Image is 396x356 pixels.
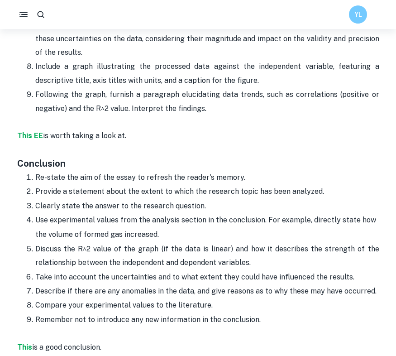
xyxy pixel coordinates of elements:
p: Re-state the aim of the essay to refresh the reader's memory. [35,171,379,184]
p: is worth taking a look at. [17,115,379,143]
strong: Conclusion [17,158,66,169]
p: Discuss the R^2 value of the graph (if the data is linear) and how it describes the strength of t... [35,242,379,270]
p: is a good conclusion. [17,327,379,354]
p: Provide a sample calculation for uncertainty propagation, placing the remaining uncertainties for... [35,5,379,60]
a: This EE [17,131,43,140]
button: YL [349,5,367,24]
p: Take into account the uncertainties and to what extent they could have influenced the results. [35,270,379,284]
p: Describe if there are any anomalies in the data, and give reasons as to why these may have occurred. [35,284,379,298]
p: Clearly state the answer to the research question. [35,199,379,213]
p: Include a graph illustrating the processed data against the independent variable, featuring a des... [35,60,379,87]
p: Remember not to introduce any new information in the conclusion. [35,313,379,327]
p: Following the graph, furnish a paragraph elucidating data trends, such as correlations (positive ... [35,88,379,115]
h6: YL [353,10,363,19]
p: Compare your experimental values to the literature. [35,298,379,312]
p: Provide a statement about the extent to which the research topic has been analyzed. [35,185,379,198]
a: This [17,343,32,351]
li: Use experimental values from the analysis section in the conclusion. For example, directly state ... [35,213,379,242]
